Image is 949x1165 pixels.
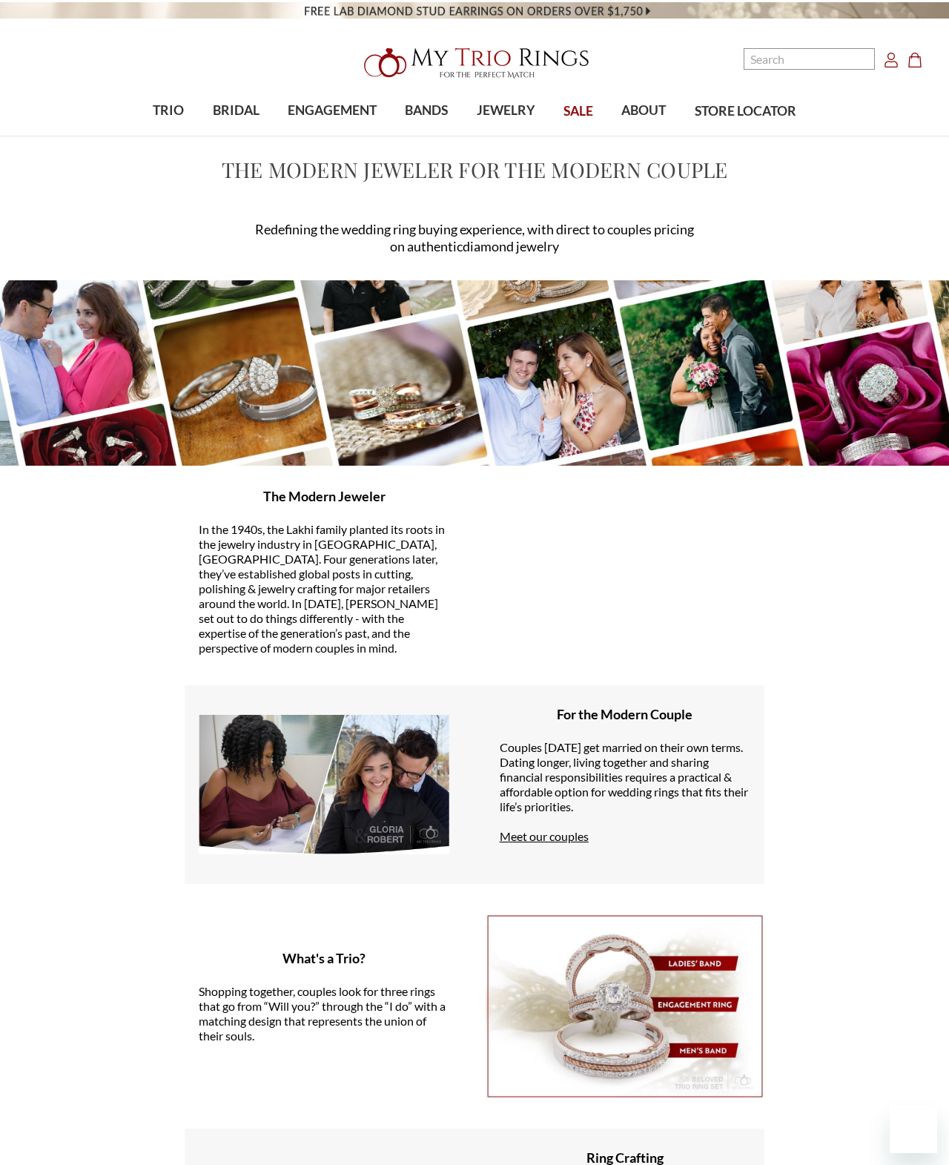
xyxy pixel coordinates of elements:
[549,88,607,136] a: SALE
[405,101,448,120] span: BANDS
[563,102,593,121] span: SALE
[198,87,273,135] a: BRIDAL
[498,135,513,136] button: submenu toggle
[621,101,666,120] span: ABOUT
[463,87,549,135] a: JEWELRY
[228,135,243,136] button: submenu toggle
[907,50,931,68] a: Cart with 0 items
[263,488,386,504] span: The Modern Jeweler
[199,522,445,655] span: In the 1940s, the Lakhi family planted its roots in the jewelry industry in [GEOGRAPHIC_DATA], [G...
[288,101,377,120] span: ENGAGEMENT
[255,221,694,254] span: Redefining the wedding ring buying experience, with direct to couples pricing on authentic
[463,238,559,254] span: diamond jewelry
[500,740,748,843] span: Couples [DATE] get married on their own terms. Dating longer, living together and sharing financi...
[695,102,796,121] span: STORE LOCATOR
[274,87,391,135] a: ENGAGEMENT
[161,135,176,136] button: submenu toggle
[356,39,593,87] img: My Trio Rings
[884,50,899,68] a: Account
[139,87,198,135] a: TRIO
[275,39,674,87] a: My Trio Rings
[884,53,899,67] svg: Account
[500,829,589,843] a: Meet our couples
[325,135,340,136] button: submenu toggle
[153,101,184,120] span: TRIO
[27,154,922,185] h1: The Modern Jeweler for the Modern Couple
[199,984,446,1043] span: Shopping together, couples look for three rings that go from “Will you?” through the “I do” with ...
[607,87,680,135] a: ABOUT
[744,48,875,70] input: Search
[282,950,366,966] strong: What's a Trio?
[486,503,764,659] iframe: Embedded Vimeo Video
[907,53,922,67] svg: cart.cart_preview
[636,135,651,136] button: submenu toggle
[419,135,434,136] button: submenu toggle
[391,87,462,135] a: BANDS
[213,101,259,120] span: BRIDAL
[890,1106,937,1153] iframe: Button to launch messaging window
[557,706,692,722] span: For the Modern Couple
[486,914,764,1099] img: The Beloved Trio Ring Set
[681,88,810,136] a: STORE LOCATOR
[477,101,535,120] span: JEWELRY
